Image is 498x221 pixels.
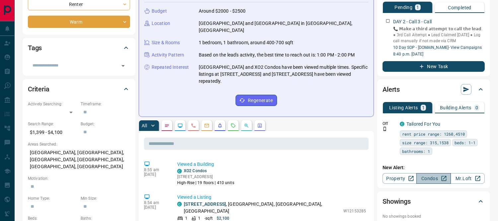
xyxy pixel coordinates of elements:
p: [GEOGRAPHIC_DATA], [GEOGRAPHIC_DATA], [GEOGRAPHIC_DATA], [GEOGRAPHIC_DATA], [GEOGRAPHIC_DATA], [G... [28,147,130,172]
p: Around $2000 - $2500 [199,8,246,15]
span: bathrooms: 1 [402,148,430,155]
p: 1 [416,5,419,10]
p: [GEOGRAPHIC_DATA] and [GEOGRAPHIC_DATA] in [GEOGRAPHIC_DATA], [GEOGRAPHIC_DATA] [199,20,368,34]
svg: Listing Alerts [217,123,223,128]
p: Motivation: [28,175,130,181]
h2: Criteria [28,84,49,94]
svg: Push Notification Only [383,127,387,131]
p: [DATE] [144,205,167,210]
p: Building Alerts [440,105,471,110]
p: High-Rise | 19 floors | 410 units [177,180,234,186]
p: Listing Alerts [389,105,418,110]
p: Off [383,121,396,127]
p: Home Type: [28,195,77,201]
div: condos.ca [400,122,404,126]
p: Size & Rooms [152,39,180,46]
p: Completed [448,5,471,10]
p: 0 [475,105,478,110]
p: All [142,123,147,128]
svg: Lead Browsing Activity [178,123,183,128]
p: Activity Pattern [152,52,184,58]
div: Warm [28,16,130,28]
a: Mr.Loft [451,173,485,184]
p: Based on the lead's activity, the best time to reach out is: 1:00 PM - 2:00 PM [199,52,355,58]
p: [GEOGRAPHIC_DATA] and XO2 Condos have been viewed multiple times. Specific listings at [STREET_AD... [199,64,368,85]
div: condos.ca [177,202,182,206]
svg: Opportunities [244,123,249,128]
p: Location [152,20,170,27]
a: Property [383,173,417,184]
h2: Showings [383,196,411,207]
p: Actively Searching: [28,101,77,107]
p: Budget [152,8,167,15]
button: Open [118,61,128,70]
a: 10 Day SOP - [DOMAIN_NAME]- View Campaigns [393,45,482,50]
a: Condos [416,173,451,184]
p: , [GEOGRAPHIC_DATA], [GEOGRAPHIC_DATA], [GEOGRAPHIC_DATA] [184,201,340,215]
div: Alerts [383,81,485,97]
span: size range: 315,1538 [402,139,449,146]
p: W12153285 [343,208,366,214]
svg: Agent Actions [257,123,262,128]
p: 📞 𝗠𝗮𝗸𝗲 𝗮 𝘁𝗵𝗶𝗿𝗱 𝗮𝘁𝘁𝗲𝗺𝗽𝘁 𝘁𝗼 𝗰𝗮𝗹𝗹 𝘁𝗵𝗲 𝗹𝗲𝗮𝗱. ● 3rd Call Attempt ● Lead Claimed [DATE] ● Log call manu... [393,26,485,44]
p: 1 [422,105,425,110]
p: 8:40 p.m. [DATE] [393,51,485,57]
p: 1 bedroom, 1 bathroom, around 400-700 sqft [199,39,294,46]
h2: Tags [28,43,42,53]
h2: Alerts [383,84,400,95]
p: DAY 2 - Call 3 - Call [393,18,432,25]
p: 8:54 am [144,200,167,205]
a: Tailored For You [406,121,440,127]
p: Timeframe: [81,101,130,107]
svg: Emails [204,123,209,128]
div: Tags [28,40,130,56]
button: New Task [383,61,485,72]
div: condos.ca [177,169,182,173]
div: Showings [383,193,485,209]
p: Search Range: [28,121,77,127]
p: Pending [395,5,413,10]
p: Areas Searched: [28,141,130,147]
p: Budget: [81,121,130,127]
button: Regenerate [236,95,277,106]
svg: Notes [164,123,170,128]
p: New Alert: [383,164,485,171]
p: [STREET_ADDRESS] [177,174,234,180]
span: rent price range: 1260,4510 [402,131,465,137]
a: [STREET_ADDRESS] [184,201,226,207]
svg: Calls [191,123,196,128]
p: 8:55 am [144,167,167,172]
a: XO2 Condos [184,168,207,173]
p: $1,399 - $4,100 [28,127,77,138]
p: Repeated Interest [152,64,189,71]
p: No showings booked [383,213,485,219]
svg: Requests [231,123,236,128]
p: Viewed a Listing [177,194,366,201]
p: Viewed a Building [177,161,366,168]
p: [DATE] [144,172,167,177]
p: Min Size: [81,195,130,201]
div: Criteria [28,81,130,97]
span: beds: 1-1 [455,139,475,146]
